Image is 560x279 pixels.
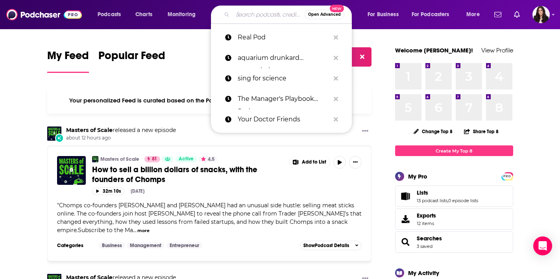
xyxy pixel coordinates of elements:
div: My Activity [408,269,439,277]
a: Popular Feed [98,49,165,73]
a: Masters of Scale [66,126,113,134]
span: Logged in as RebeccaShapiro [532,6,550,23]
button: Change Top 8 [409,126,458,136]
button: open menu [92,8,131,21]
img: How to sell a billion dollars of snacks, with the founders of Chomps [57,156,86,185]
button: Show More Button [289,156,330,169]
button: 32m 10s [92,188,124,195]
a: View Profile [481,46,513,54]
span: Show Podcast Details [303,243,349,248]
span: Chomps co-founders [PERSON_NAME] and [PERSON_NAME] had an unusual side hustle: selling meat stick... [57,202,362,234]
a: 13 podcast lists [417,198,447,203]
button: open menu [407,8,461,21]
a: How to sell a billion dollars of snacks, with the founders of Chomps [92,165,283,184]
span: New [330,5,344,12]
div: New Episode [55,134,64,142]
span: about 12 hours ago [66,135,176,141]
span: Open Advanced [308,13,341,17]
img: Podchaser - Follow, Share and Rate Podcasts [6,7,82,22]
a: My Feed [47,49,89,73]
button: open menu [162,8,206,21]
a: Entrepreneur [166,242,202,249]
button: Share Top 8 [464,124,499,139]
span: 81 [152,155,157,163]
span: 12 items [417,221,436,226]
span: " [57,202,362,234]
button: open menu [362,8,408,21]
span: Exports [417,212,436,219]
button: open menu [461,8,490,21]
a: Welcome [PERSON_NAME]! [395,46,473,54]
h3: released a new episode [66,126,176,134]
a: Management [127,242,164,249]
a: sing for science [211,68,352,89]
span: ... [133,227,137,234]
a: Masters of Scale [100,156,139,162]
button: Show More Button [359,126,371,136]
a: Active [176,156,197,162]
span: Lists [395,186,513,207]
a: Show notifications dropdown [491,8,505,21]
a: The Manager's Playbook Podcast [211,89,352,109]
p: aquarium drunkard transmissions [238,48,330,68]
input: Search podcasts, credits, & more... [233,8,305,21]
a: Lists [417,189,478,196]
a: PRO [503,173,512,179]
img: User Profile [532,6,550,23]
span: Popular Feed [98,49,165,67]
span: More [466,9,480,20]
span: Podcasts [98,9,121,20]
p: Real Pod [238,27,330,48]
span: For Business [368,9,399,20]
span: Add to List [302,159,326,165]
div: Your personalized Feed is curated based on the Podcasts, Creators, Users, and Lists that you Follow. [47,87,372,114]
a: 81 [144,156,160,162]
a: Lists [398,191,414,202]
img: Masters of Scale [92,156,98,162]
a: Exports [395,208,513,230]
span: For Podcasters [412,9,449,20]
a: Business [99,242,125,249]
a: Your Doctor Friends [211,109,352,130]
img: Masters of Scale [47,126,61,141]
a: Show notifications dropdown [511,8,523,21]
span: Lists [417,189,428,196]
p: sing for science [238,68,330,89]
a: Charts [130,8,157,21]
div: [DATE] [131,188,144,194]
span: My Feed [47,49,89,67]
button: Show More Button [349,156,362,169]
span: Charts [135,9,152,20]
span: Searches [395,231,513,253]
p: Your Doctor Friends [238,109,330,130]
div: Search podcasts, credits, & more... [218,6,359,24]
button: Show profile menu [532,6,550,23]
button: 4.5 [199,156,217,162]
h3: Categories [57,242,92,249]
button: ShowPodcast Details [300,241,362,250]
a: Real Pod [211,27,352,48]
button: more [137,227,150,234]
button: Open AdvancedNew [305,10,344,19]
a: 3 saved [417,244,432,249]
a: Searches [417,235,442,242]
span: Active [179,155,194,163]
div: Open Intercom Messenger [533,236,552,255]
p: The Manager's Playbook Podcast [238,89,330,109]
a: 0 episode lists [448,198,478,203]
span: , [447,198,448,203]
span: Monitoring [168,9,196,20]
div: My Pro [408,173,427,180]
span: Exports [398,214,414,225]
span: How to sell a billion dollars of snacks, with the founders of Chomps [92,165,257,184]
a: Searches [398,236,414,247]
a: aquarium drunkard transmissions [211,48,352,68]
a: Create My Top 8 [395,145,513,156]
